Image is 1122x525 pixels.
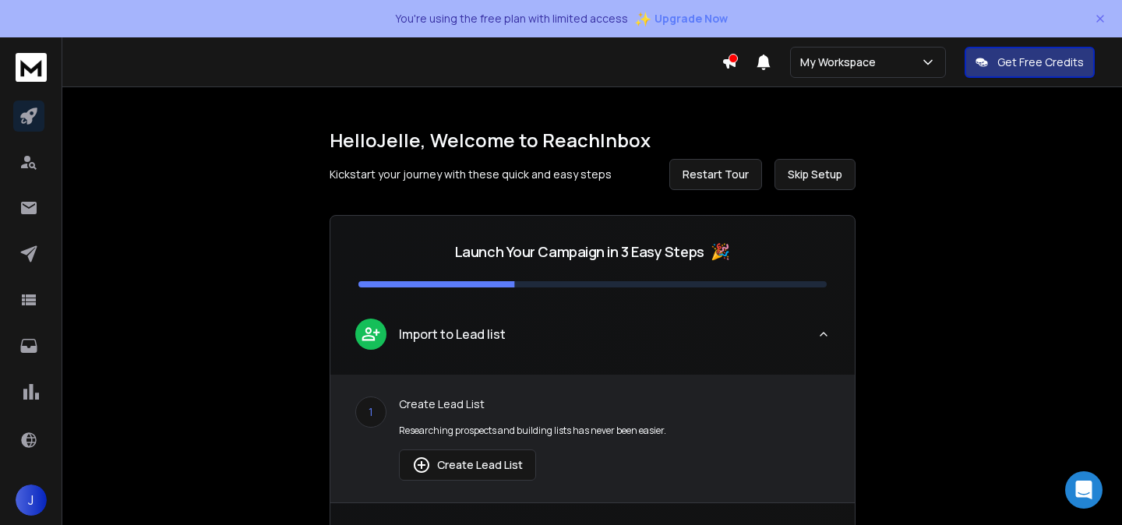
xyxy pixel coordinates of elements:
[16,484,47,516] button: J
[399,449,536,481] button: Create Lead List
[330,375,855,502] div: leadImport to Lead list
[654,11,728,26] span: Upgrade Now
[634,8,651,30] span: ✨
[399,396,830,412] p: Create Lead List
[330,306,855,375] button: leadImport to Lead list
[355,396,386,428] div: 1
[788,167,842,182] span: Skip Setup
[1065,471,1103,509] div: Open Intercom Messenger
[455,241,704,262] p: Launch Your Campaign in 3 Easy Steps
[399,425,830,437] p: Researching prospects and building lists has never been easier.
[965,47,1095,78] button: Get Free Credits
[361,324,381,344] img: lead
[399,325,506,344] p: Import to Lead list
[800,55,882,70] p: My Workspace
[711,241,730,262] span: 🎉
[634,3,728,34] button: ✨Upgrade Now
[774,159,856,190] button: Skip Setup
[330,128,856,153] h1: Hello Jelle , Welcome to ReachInbox
[16,53,47,82] img: logo
[997,55,1084,70] p: Get Free Credits
[412,456,431,474] img: lead
[330,167,612,182] p: Kickstart your journey with these quick and easy steps
[395,11,628,26] p: You're using the free plan with limited access
[669,159,762,190] button: Restart Tour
